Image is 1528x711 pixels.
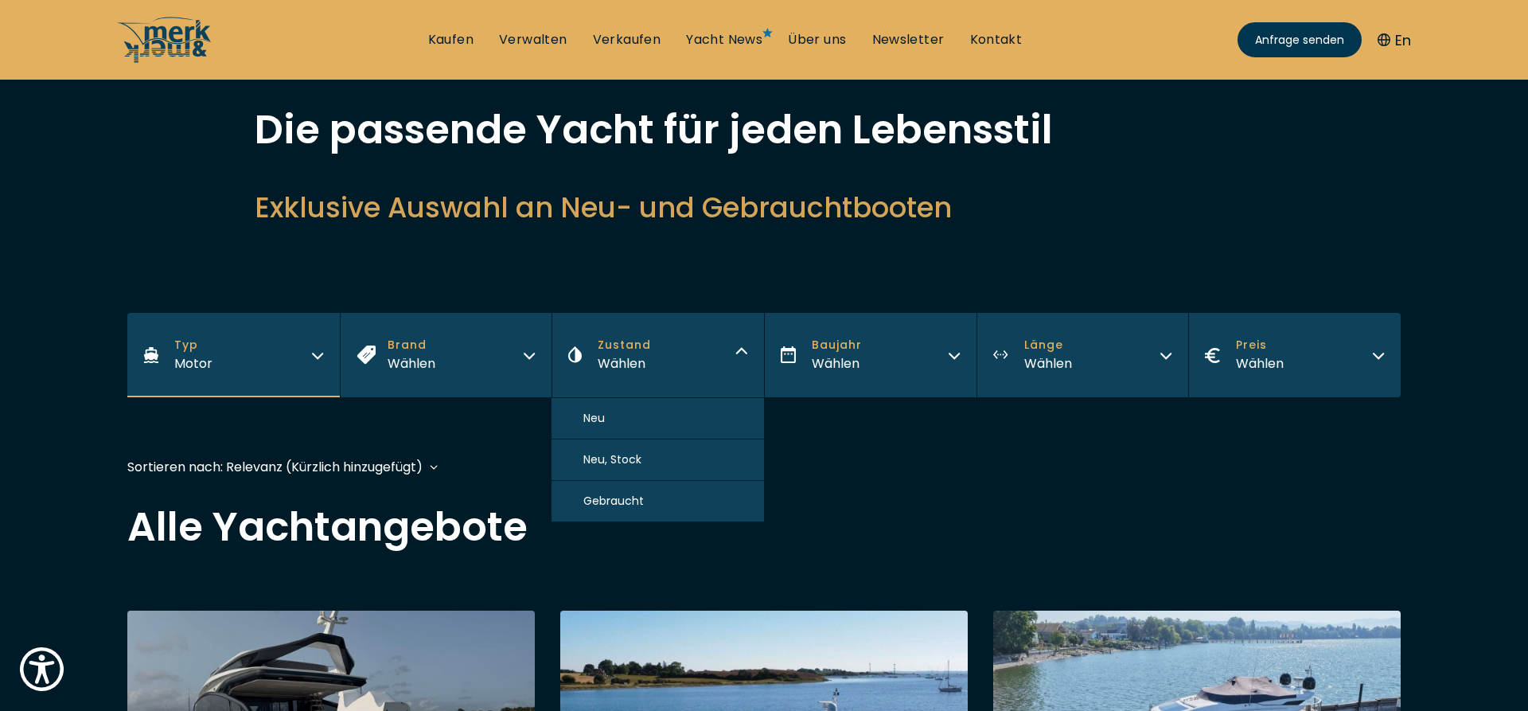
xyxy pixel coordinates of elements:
[593,31,661,49] a: Verkaufen
[1188,313,1401,397] button: PreisWählen
[583,410,605,427] span: Neu
[1236,337,1284,354] span: Preis
[686,31,762,49] a: Yacht News
[970,31,1023,49] a: Kontakt
[1024,337,1072,354] span: Länge
[552,481,764,522] button: Gebraucht
[598,337,651,354] span: Zustand
[1255,32,1344,49] span: Anfrage senden
[174,337,212,354] span: Typ
[598,354,651,373] div: Wählen
[552,439,764,481] button: Neu, Stock
[499,31,567,49] a: Verwalten
[255,188,1273,227] h2: Exklusive Auswahl an Neu- und Gebrauchtbooten
[388,337,435,354] span: Brand
[255,110,1273,150] h1: Die passende Yacht für jeden Lebensstil
[552,313,764,397] button: ZustandWählen
[127,507,1401,547] h2: Alle Yachtangebote
[428,31,474,49] a: Kaufen
[976,313,1189,397] button: LängeWählen
[552,398,764,439] button: Neu
[340,313,552,397] button: BrandWählen
[127,457,423,477] div: Sortieren nach: Relevanz (Kürzlich hinzugefügt)
[388,354,435,373] div: Wählen
[16,643,68,695] button: Show Accessibility Preferences
[1238,22,1362,57] a: Anfrage senden
[812,337,862,354] span: Baujahr
[764,313,976,397] button: BaujahrWählen
[127,313,340,397] button: TypMotor
[174,354,212,373] span: Motor
[812,354,862,373] div: Wählen
[1236,354,1284,373] div: Wählen
[788,31,846,49] a: Über uns
[872,31,945,49] a: Newsletter
[1378,29,1411,51] button: En
[583,451,641,468] span: Neu, Stock
[583,493,644,510] span: Gebraucht
[1024,354,1072,373] div: Wählen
